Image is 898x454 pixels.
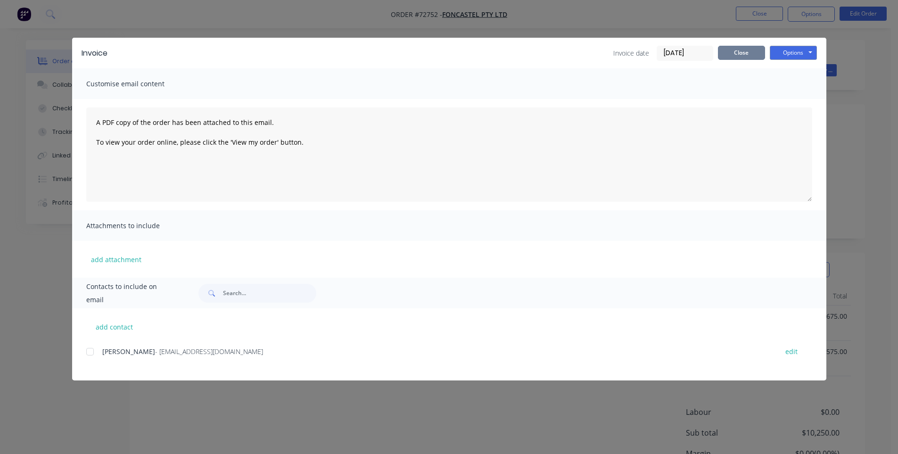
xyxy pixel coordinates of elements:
button: add contact [86,320,143,334]
input: Search... [223,284,316,303]
span: Contacts to include on email [86,280,175,306]
button: Options [770,46,817,60]
span: - [EMAIL_ADDRESS][DOMAIN_NAME] [155,347,263,356]
span: Attachments to include [86,219,190,232]
span: Invoice date [613,48,649,58]
textarea: A PDF copy of the order has been attached to this email. To view your order online, please click ... [86,107,812,202]
span: Customise email content [86,77,190,91]
button: edit [780,345,803,358]
button: Close [718,46,765,60]
button: add attachment [86,252,146,266]
div: Invoice [82,48,107,59]
span: [PERSON_NAME] [102,347,155,356]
